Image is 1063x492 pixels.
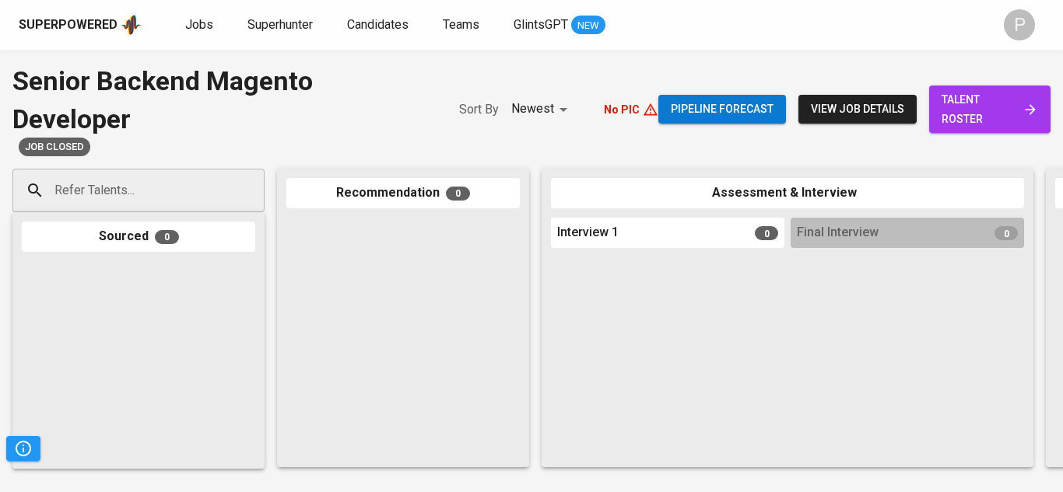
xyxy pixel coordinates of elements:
[155,230,179,244] span: 0
[797,224,879,242] span: Final Interview
[19,16,118,34] div: Superpowered
[658,95,786,124] button: Pipeline forecast
[19,140,90,155] span: Job Closed
[551,178,1024,208] div: Assessment & Interview
[942,90,1038,128] span: talent roster
[604,102,640,117] p: No PIC
[19,13,142,37] a: Superpoweredapp logo
[19,138,90,156] div: SalesOps [Unable to find match CV - Other]
[247,17,313,32] span: Superhunter
[459,100,499,119] p: Sort By
[514,16,605,35] a: GlintsGPT NEW
[446,187,470,201] span: 0
[798,95,917,124] button: view job details
[121,13,142,37] img: app logo
[511,99,554,118] p: Newest
[247,16,316,35] a: Superhunter
[256,189,259,192] button: Open
[755,226,778,240] span: 0
[995,226,1018,240] span: 0
[347,17,409,32] span: Candidates
[1004,9,1035,40] div: P
[286,178,520,208] div: Recommendation
[22,222,255,252] div: Sourced
[514,17,568,32] span: GlintsGPT
[443,17,479,32] span: Teams
[557,224,619,242] span: Interview 1
[185,17,213,32] span: Jobs
[12,62,428,138] div: Senior Backend Magento Developer
[671,99,774,119] span: Pipeline forecast
[443,16,482,35] a: Teams
[929,85,1051,133] a: talent roster
[811,99,904,119] span: view job details
[6,436,40,461] button: Pipeline Triggers
[571,18,605,33] span: NEW
[347,16,412,35] a: Candidates
[511,95,573,124] div: Newest
[185,16,216,35] a: Jobs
